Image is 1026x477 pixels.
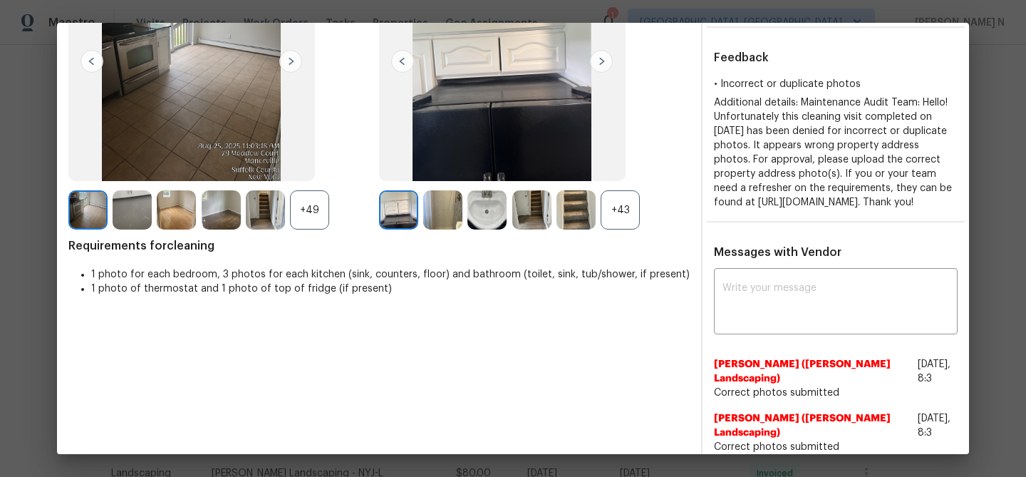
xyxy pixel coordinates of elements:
span: Correct photos submitted [714,440,958,454]
div: +43 [601,190,640,230]
img: left-chevron-button-url [81,50,103,73]
span: Messages with Vendor [714,247,841,258]
span: Feedback [714,52,769,63]
img: right-chevron-button-url [590,50,613,73]
img: left-chevron-button-url [391,50,414,73]
li: 1 photo of thermostat and 1 photo of top of fridge (if present) [91,282,690,296]
span: Requirements for cleaning [68,239,690,253]
div: +49 [290,190,329,230]
span: [DATE], 8:3 [918,359,950,384]
li: 1 photo for each bedroom, 3 photos for each kitchen (sink, counters, floor) and bathroom (toilet,... [91,267,690,282]
span: [PERSON_NAME] ([PERSON_NAME] Landscaping) [714,357,911,386]
span: Correct photos submitted [714,386,958,400]
span: Additional details: Maintenance Audit Team: Hello! Unfortunately this cleaning visit completed on... [714,98,952,207]
span: • Incorrect or duplicate photos [714,79,861,89]
span: [PERSON_NAME] ([PERSON_NAME] Landscaping) [714,411,911,440]
span: [DATE], 8:3 [918,414,950,438]
img: right-chevron-button-url [279,50,302,73]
